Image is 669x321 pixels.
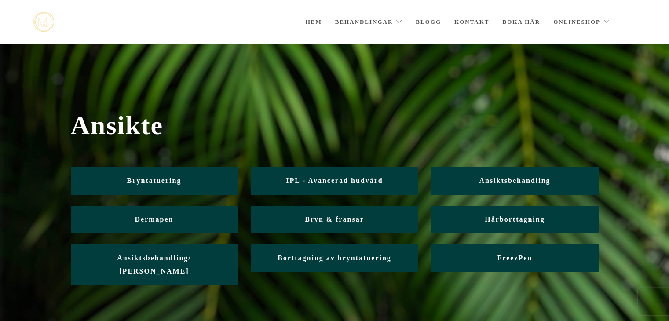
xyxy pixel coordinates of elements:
a: mjstudio mjstudio mjstudio [33,12,54,32]
span: Bryn & fransar [305,215,364,223]
a: Bryntatuering [71,167,238,195]
img: mjstudio [33,12,54,32]
span: Ansiktsbehandling/ [PERSON_NAME] [117,254,191,275]
span: IPL - Avancerad hudvård [286,177,383,184]
span: Hårborttagning [485,215,545,223]
a: Ansiktsbehandling/ [PERSON_NAME] [71,244,238,285]
a: IPL - Avancerad hudvård [251,167,418,195]
a: FreezPen [431,244,599,272]
a: Dermapen [71,206,238,233]
span: FreezPen [497,254,533,262]
a: Bryn & fransar [251,206,418,233]
a: Ansiktsbehandling [431,167,599,195]
span: Borttagning av bryntatuering [278,254,391,262]
span: Bryntatuering [127,177,182,184]
a: Hårborttagning [431,206,599,233]
span: Ansikte [71,110,599,141]
span: Ansiktsbehandling [479,177,550,184]
a: Borttagning av bryntatuering [251,244,418,272]
span: Dermapen [135,215,174,223]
